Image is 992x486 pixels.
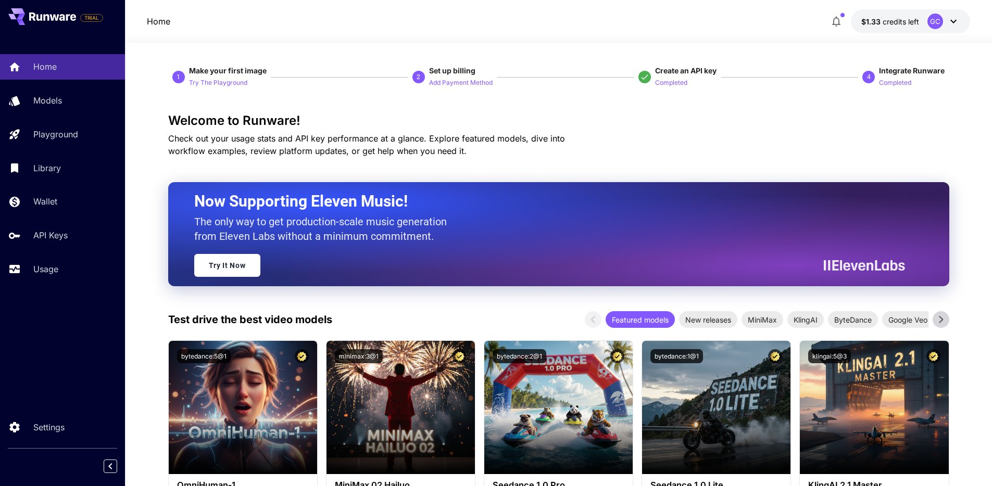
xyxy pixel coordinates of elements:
span: Make your first image [189,66,267,75]
p: API Keys [33,229,68,241]
p: The only way to get production-scale music generation from Eleven Labs without a minimum commitment. [194,214,455,244]
span: TRIAL [81,14,103,22]
span: Google Veo [882,314,934,325]
div: KlingAI [787,311,824,328]
p: Completed [879,78,911,88]
button: Add Payment Method [429,76,493,88]
button: minimax:3@1 [335,349,383,363]
button: Certified Model – Vetted for best performance and includes a commercial license. [768,349,782,363]
span: ByteDance [828,314,878,325]
p: Test drive the best video models [168,312,332,327]
div: ByteDance [828,311,878,328]
p: 4 [867,72,871,82]
span: MiniMax [742,314,783,325]
button: bytedance:1@1 [650,349,703,363]
button: Collapse sidebar [104,459,117,473]
a: Home [147,15,170,28]
span: KlingAI [787,314,824,325]
div: Featured models [606,311,675,328]
img: alt [642,341,790,474]
h2: Now Supporting Eleven Music! [194,191,897,211]
span: Create an API key [655,66,717,75]
span: Featured models [606,314,675,325]
span: Add your payment card to enable full platform functionality. [80,11,103,24]
div: GC [927,14,943,29]
p: Usage [33,263,58,275]
button: Completed [879,76,911,88]
p: Wallet [33,195,57,208]
button: Certified Model – Vetted for best performance and includes a commercial license. [453,349,467,363]
button: bytedance:5@1 [177,349,231,363]
h3: Welcome to Runware! [168,113,949,128]
span: credits left [883,17,919,26]
nav: breadcrumb [147,15,170,28]
button: Certified Model – Vetted for best performance and includes a commercial license. [295,349,309,363]
div: Google Veo [882,311,934,328]
span: Check out your usage stats and API key performance at a glance. Explore featured models, dive int... [168,133,565,156]
span: $1.33 [861,17,883,26]
p: Add Payment Method [429,78,493,88]
div: $1.3344 [861,16,919,27]
button: Certified Model – Vetted for best performance and includes a commercial license. [610,349,624,363]
div: Collapse sidebar [111,457,125,476]
div: New releases [679,311,737,328]
button: Completed [655,76,687,88]
span: Integrate Runware [879,66,945,75]
p: Models [33,94,62,107]
button: Try The Playground [189,76,247,88]
button: Certified Model – Vetted for best performance and includes a commercial license. [926,349,940,363]
img: alt [484,341,633,474]
img: alt [800,341,948,474]
p: Settings [33,421,65,433]
button: $1.3344GC [851,9,970,33]
div: MiniMax [742,311,783,328]
p: Playground [33,128,78,140]
p: Home [33,60,57,73]
p: Completed [655,78,687,88]
img: alt [327,341,475,474]
button: klingai:5@3 [808,349,851,363]
span: Set up billing [429,66,475,75]
p: 1 [177,72,180,82]
p: Try The Playground [189,78,247,88]
a: Try It Now [194,254,260,277]
p: 2 [417,72,420,82]
button: bytedance:2@1 [493,349,546,363]
p: Library [33,162,61,174]
span: New releases [679,314,737,325]
img: alt [169,341,317,474]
